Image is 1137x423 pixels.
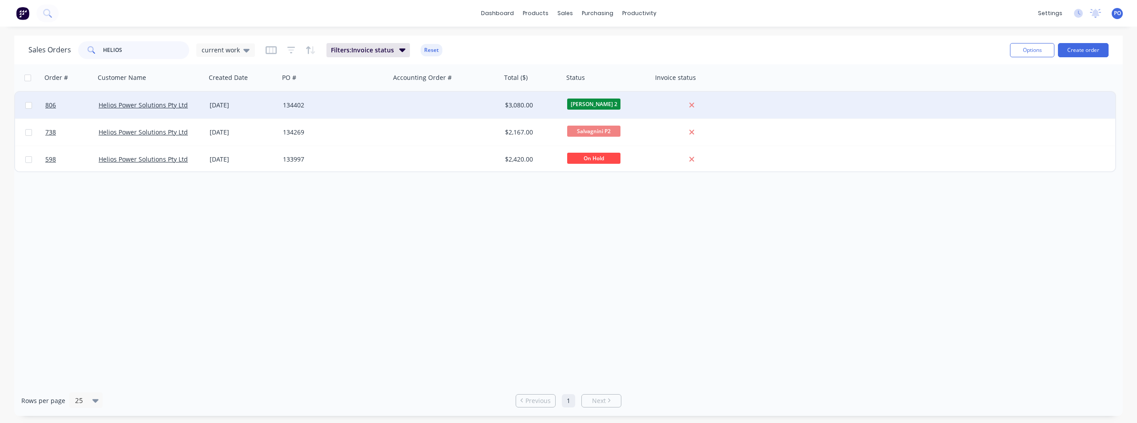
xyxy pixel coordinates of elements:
[28,46,71,54] h1: Sales Orders
[393,73,452,82] div: Accounting Order #
[45,101,56,110] span: 806
[99,128,188,136] a: Helios Power Solutions Pty Ltd
[45,92,99,119] a: 806
[505,101,557,110] div: $3,080.00
[45,119,99,146] a: 738
[553,7,577,20] div: sales
[210,155,276,164] div: [DATE]
[1114,9,1121,17] span: PO
[326,43,410,57] button: Filters:Invoice status
[505,155,557,164] div: $2,420.00
[618,7,661,20] div: productivity
[566,73,585,82] div: Status
[98,73,146,82] div: Customer Name
[283,101,382,110] div: 134402
[1010,43,1054,57] button: Options
[21,396,65,405] span: Rows per page
[582,396,621,405] a: Next page
[103,41,190,59] input: Search...
[210,101,276,110] div: [DATE]
[518,7,553,20] div: products
[421,44,442,56] button: Reset
[283,128,382,137] div: 134269
[283,155,382,164] div: 133997
[592,396,606,405] span: Next
[512,394,625,407] ul: Pagination
[577,7,618,20] div: purchasing
[1058,43,1109,57] button: Create order
[567,126,620,137] span: Salvagnini P2
[516,396,555,405] a: Previous page
[44,73,68,82] div: Order #
[1034,7,1067,20] div: settings
[525,396,551,405] span: Previous
[562,394,575,407] a: Page 1 is your current page
[477,7,518,20] a: dashboard
[655,73,696,82] div: Invoice status
[209,73,248,82] div: Created Date
[331,46,394,55] span: Filters: Invoice status
[99,155,188,163] a: Helios Power Solutions Pty Ltd
[45,155,56,164] span: 598
[45,146,99,173] a: 598
[99,101,188,109] a: Helios Power Solutions Pty Ltd
[210,128,276,137] div: [DATE]
[567,99,620,110] span: [PERSON_NAME] 2
[282,73,296,82] div: PO #
[504,73,528,82] div: Total ($)
[16,7,29,20] img: Factory
[567,153,620,164] span: On Hold
[45,128,56,137] span: 738
[505,128,557,137] div: $2,167.00
[202,45,240,55] span: current work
